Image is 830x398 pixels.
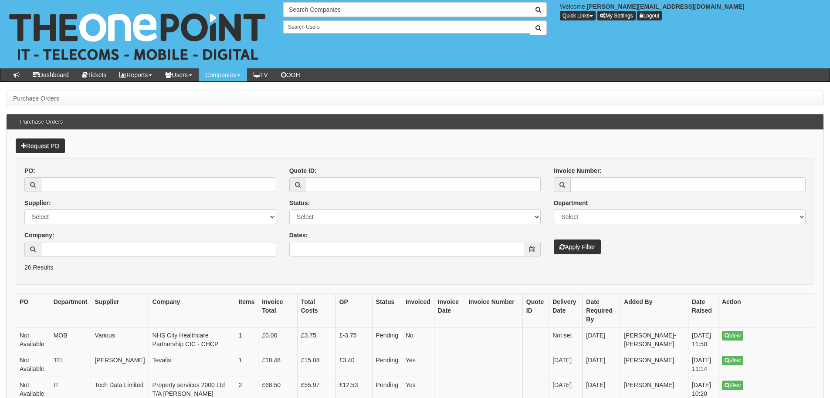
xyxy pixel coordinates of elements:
[149,327,235,352] td: NHS City Healthcare Partnership CIC - CHCP
[50,327,91,352] td: MOB
[402,293,434,327] th: Invoiced
[113,68,159,81] a: Reports
[372,327,402,352] td: Pending
[335,327,372,352] td: £-3.75
[199,68,247,81] a: Companies
[24,231,54,239] label: Company:
[553,2,830,20] div: Welcome,
[465,293,522,327] th: Invoice Number
[722,356,743,365] a: View
[91,327,149,352] td: Various
[16,327,50,352] td: Not Available
[372,293,402,327] th: Status
[50,352,91,377] td: TEL
[16,293,50,327] th: PO
[159,68,199,81] a: Users
[149,293,235,327] th: Company
[91,293,149,327] th: Supplier
[258,352,297,377] td: £18.48
[372,352,402,377] td: Pending
[688,293,718,327] th: Date Raised
[522,293,549,327] th: Quote ID
[554,166,602,175] label: Invoice Number:
[583,327,620,352] td: [DATE]
[637,11,662,20] a: Logout
[549,352,583,377] td: [DATE]
[50,293,91,327] th: Department
[688,327,718,352] td: [DATE] 11:50
[583,352,620,377] td: [DATE]
[620,327,688,352] td: [PERSON_NAME]-[PERSON_NAME]
[258,293,297,327] th: Invoice Total
[297,293,335,327] th: Total Costs
[554,199,588,207] label: Department
[75,68,113,81] a: Tickets
[283,2,530,17] input: Search Companies
[722,381,743,390] a: View
[335,293,372,327] th: GP
[24,199,51,207] label: Supplier:
[620,293,688,327] th: Added By
[549,293,583,327] th: Delivery Date
[13,94,59,103] li: Purchase Orders
[402,327,434,352] td: No
[297,327,335,352] td: £3.75
[583,293,620,327] th: Date Required By
[554,239,601,254] button: Apply Filter
[235,293,258,327] th: Items
[16,352,50,377] td: Not Available
[258,327,297,352] td: £0.00
[587,3,745,10] b: [PERSON_NAME][EMAIL_ADDRESS][DOMAIN_NAME]
[297,352,335,377] td: £15.08
[597,11,636,20] a: My Settings
[718,293,814,327] th: Action
[274,68,307,81] a: OOH
[289,166,317,175] label: Quote ID:
[24,166,35,175] label: PO:
[26,68,75,81] a: Dashboard
[235,352,258,377] td: 1
[149,352,235,377] td: Tevalis
[289,199,310,207] label: Status:
[335,352,372,377] td: £3.40
[283,20,530,34] input: Search Users
[434,293,465,327] th: Invoice Date
[91,352,149,377] td: [PERSON_NAME]
[16,115,67,129] h3: Purchase Orders
[247,68,274,81] a: TV
[16,138,65,153] a: Request PO
[560,11,596,20] button: Quick Links
[289,231,308,239] label: Dates:
[235,327,258,352] td: 1
[24,263,806,272] p: 26 Results
[722,331,743,341] a: View
[402,352,434,377] td: Yes
[549,327,583,352] td: Not set
[620,352,688,377] td: [PERSON_NAME]
[688,352,718,377] td: [DATE] 11:14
